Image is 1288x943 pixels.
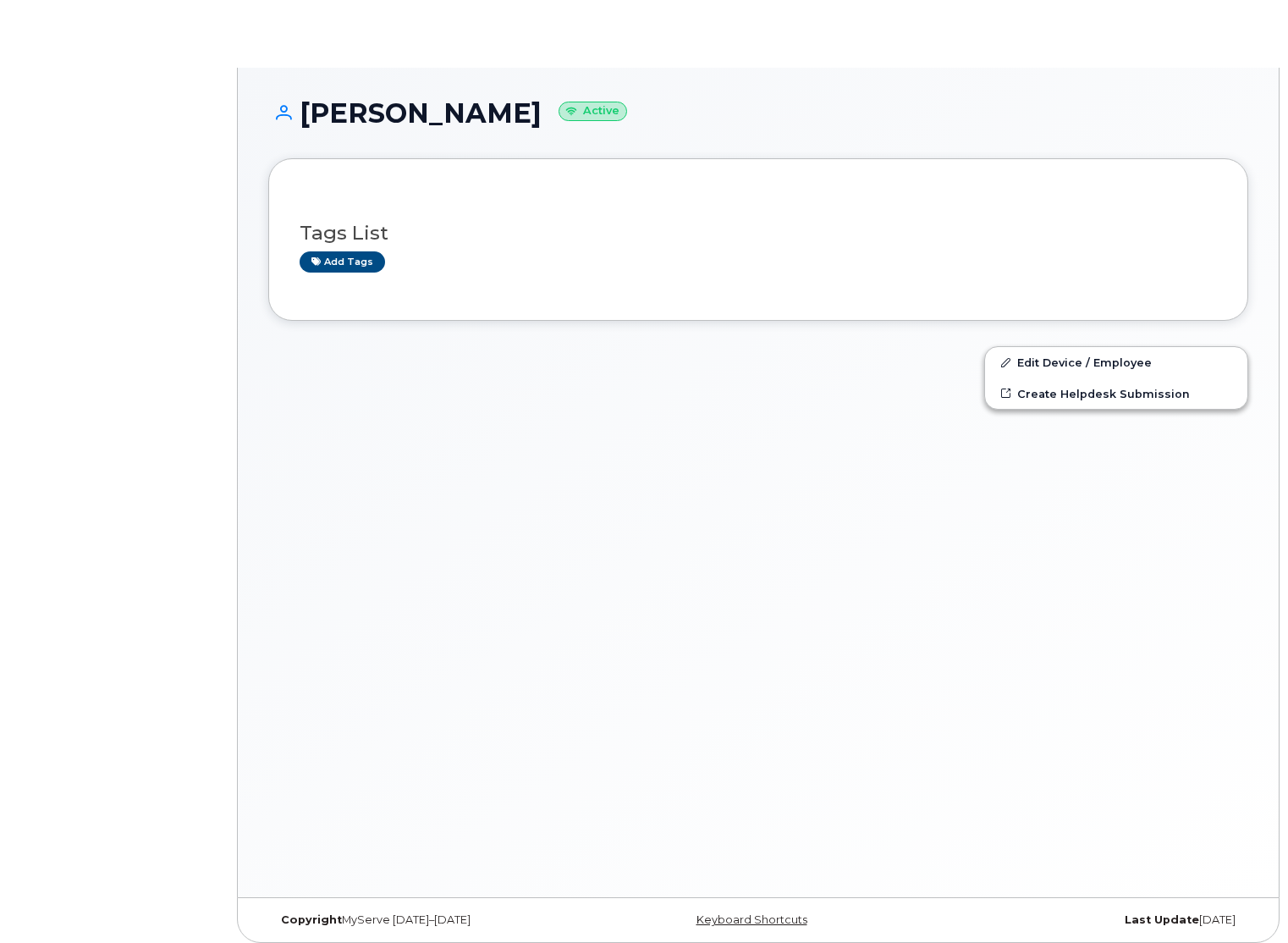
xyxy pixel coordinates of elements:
h3: Tags List [300,223,1217,244]
small: Active [559,102,627,121]
strong: Copyright [281,913,342,926]
strong: Last Update [1125,913,1199,926]
a: Edit Device / Employee [985,347,1247,378]
a: Add tags [300,251,385,273]
div: [DATE] [922,913,1248,927]
a: Keyboard Shortcuts [696,913,807,926]
div: MyServe [DATE]–[DATE] [268,913,595,927]
a: Create Helpdesk Submission [985,378,1247,409]
h1: [PERSON_NAME] [268,98,1248,128]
